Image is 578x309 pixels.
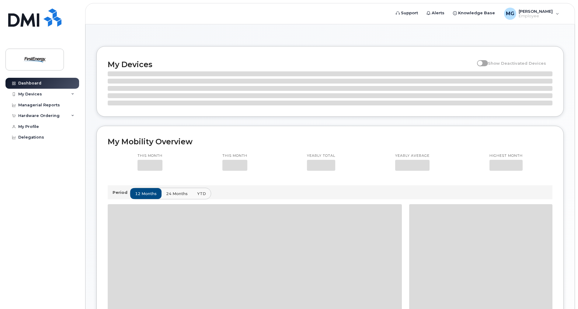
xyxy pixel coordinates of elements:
[395,153,430,158] p: Yearly average
[113,190,130,195] p: Period
[197,191,206,197] span: YTD
[489,153,523,158] p: Highest month
[138,153,162,158] p: This month
[166,191,188,197] span: 24 months
[488,61,546,66] span: Show Deactivated Devices
[222,153,247,158] p: This month
[108,137,552,146] h2: My Mobility Overview
[477,57,482,62] input: Show Deactivated Devices
[307,153,335,158] p: Yearly total
[108,60,474,69] h2: My Devices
